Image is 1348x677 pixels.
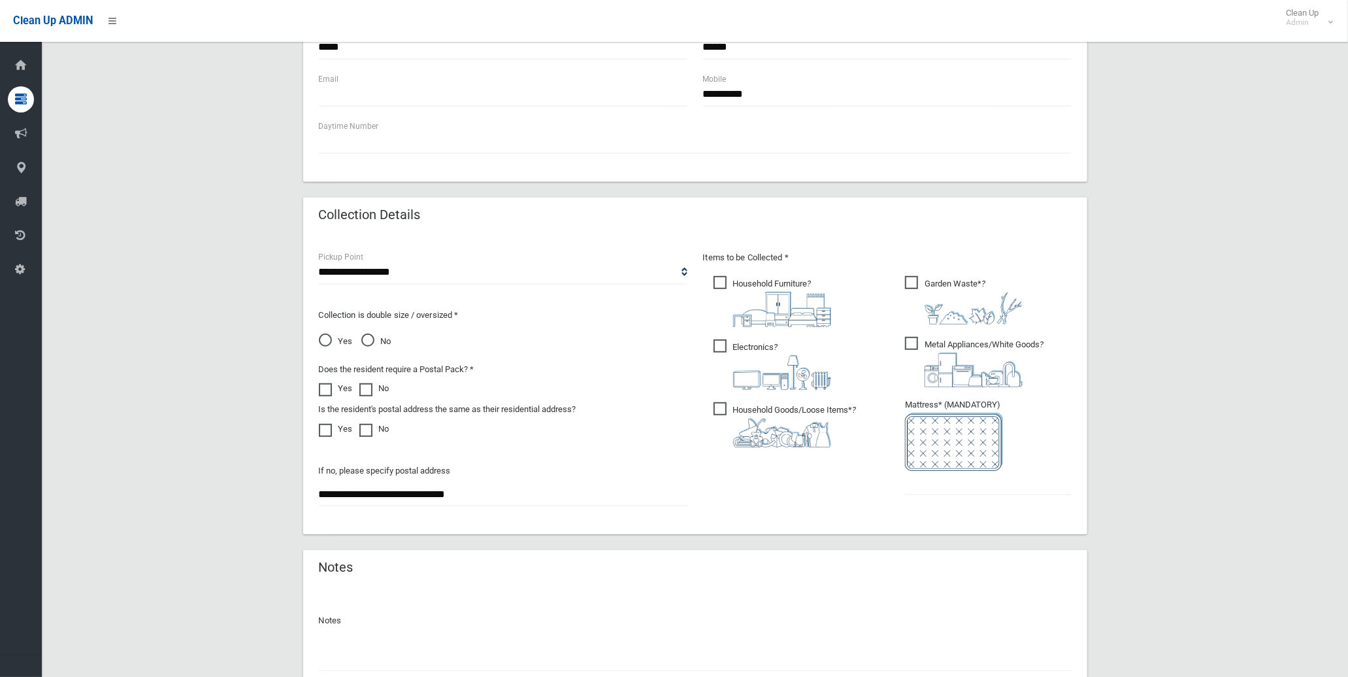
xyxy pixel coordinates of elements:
[359,381,389,396] label: No
[319,463,451,479] label: If no, please specify postal address
[925,353,1023,387] img: 36c1b0289cb1767239cdd3de9e694f19.png
[319,613,1072,629] p: Notes
[925,292,1023,324] img: 4fd8a5c772b2c999c83690221e5242e0.png
[361,334,391,349] span: No
[359,421,389,437] label: No
[905,337,1044,387] span: Metal Appliances/White Goods
[319,334,353,349] span: Yes
[733,355,831,390] img: 394712a680b73dbc3d2a6a3a7ffe5a07.png
[925,339,1044,387] i: ?
[319,362,474,377] label: Does the resident require a Postal Pack? *
[319,307,687,323] p: Collection is double size / oversized *
[319,402,576,417] label: Is the resident's postal address the same as their residential address?
[925,279,1023,324] i: ?
[13,14,93,27] span: Clean Up ADMIN
[303,202,436,228] header: Collection Details
[733,342,831,390] i: ?
[319,421,353,437] label: Yes
[905,413,1003,471] img: e7408bece873d2c1783593a074e5cb2f.png
[714,276,831,327] span: Household Furniture
[905,276,1023,324] span: Garden Waste*
[1279,8,1332,27] span: Clean Up
[714,402,857,447] span: Household Goods/Loose Items*
[733,292,831,327] img: aa9efdbe659d29b613fca23ba79d85cb.png
[703,250,1072,266] p: Items to be Collected *
[714,339,831,390] span: Electronics
[319,381,353,396] label: Yes
[733,405,857,447] i: ?
[733,279,831,327] i: ?
[1286,18,1319,27] small: Admin
[733,418,831,447] img: b13cc3517677393f34c0a387616ef184.png
[303,555,369,580] header: Notes
[905,400,1072,471] span: Mattress* (MANDATORY)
